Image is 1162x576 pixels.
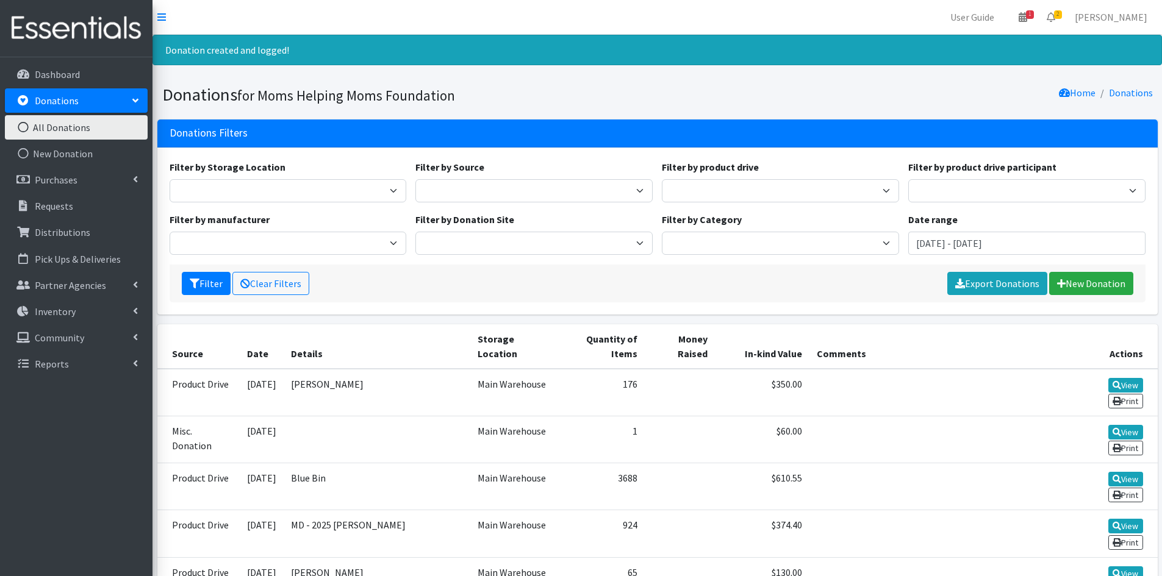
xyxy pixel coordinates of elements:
[715,369,809,416] td: $350.00
[240,324,284,369] th: Date
[240,463,284,510] td: [DATE]
[35,332,84,344] p: Community
[5,141,148,166] a: New Donation
[908,160,1056,174] label: Filter by product drive participant
[35,94,79,107] p: Donations
[5,299,148,324] a: Inventory
[35,226,90,238] p: Distributions
[5,220,148,244] a: Distributions
[5,88,148,113] a: Donations
[284,324,470,369] th: Details
[284,463,470,510] td: Blue Bin
[5,247,148,271] a: Pick Ups & Deliveries
[947,272,1047,295] a: Export Donations
[1108,425,1143,439] a: View
[1108,519,1143,533] a: View
[1109,87,1153,99] a: Donations
[170,212,270,227] label: Filter by manufacturer
[558,510,645,557] td: 924
[470,416,558,463] td: Main Warehouse
[470,369,558,416] td: Main Warehouse
[170,127,248,140] h3: Donations Filters
[715,463,809,510] td: $610.55
[470,510,558,557] td: Main Warehouse
[35,358,69,370] p: Reports
[715,416,809,463] td: $60.00
[558,463,645,510] td: 3688
[1108,535,1143,550] a: Print
[284,369,470,416] td: [PERSON_NAME]
[5,194,148,218] a: Requests
[715,324,809,369] th: In-kind Value
[1065,5,1157,29] a: [PERSON_NAME]
[157,416,240,463] td: Misc. Donation
[662,212,742,227] label: Filter by Category
[35,253,121,265] p: Pick Ups & Deliveries
[284,510,470,557] td: MD - 2025 [PERSON_NAME]
[35,174,77,186] p: Purchases
[908,232,1146,255] input: January 1, 2011 - December 31, 2011
[5,8,148,49] img: HumanEssentials
[35,279,106,291] p: Partner Agencies
[558,324,645,369] th: Quantity of Items
[162,84,653,105] h1: Donations
[908,212,958,227] label: Date range
[470,463,558,510] td: Main Warehouse
[558,369,645,416] td: 176
[157,510,240,557] td: Product Drive
[157,324,240,369] th: Source
[182,272,231,295] button: Filter
[5,115,148,140] a: All Donations
[35,305,76,318] p: Inventory
[170,160,285,174] label: Filter by Storage Location
[1037,5,1065,29] a: 2
[941,5,1004,29] a: User Guide
[1009,5,1037,29] a: 1
[715,510,809,557] td: $374.40
[645,324,715,369] th: Money Raised
[1108,472,1143,486] a: View
[5,352,148,376] a: Reports
[240,369,284,416] td: [DATE]
[5,62,148,87] a: Dashboard
[5,168,148,192] a: Purchases
[5,325,148,350] a: Community
[232,272,309,295] a: Clear Filters
[1108,488,1143,502] a: Print
[1054,10,1062,19] span: 2
[240,416,284,463] td: [DATE]
[1071,324,1157,369] th: Actions
[415,160,484,174] label: Filter by Source
[470,324,558,369] th: Storage Location
[157,369,240,416] td: Product Drive
[240,510,284,557] td: [DATE]
[558,416,645,463] td: 1
[1026,10,1034,19] span: 1
[415,212,514,227] label: Filter by Donation Site
[1108,394,1143,408] a: Print
[662,160,759,174] label: Filter by product drive
[809,324,1071,369] th: Comments
[1059,87,1096,99] a: Home
[157,463,240,510] td: Product Drive
[237,87,455,104] small: for Moms Helping Moms Foundation
[152,35,1162,65] div: Donation created and logged!
[35,68,80,80] p: Dashboard
[1049,272,1133,295] a: New Donation
[5,273,148,297] a: Partner Agencies
[35,200,73,212] p: Requests
[1108,378,1143,393] a: View
[1108,441,1143,455] a: Print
